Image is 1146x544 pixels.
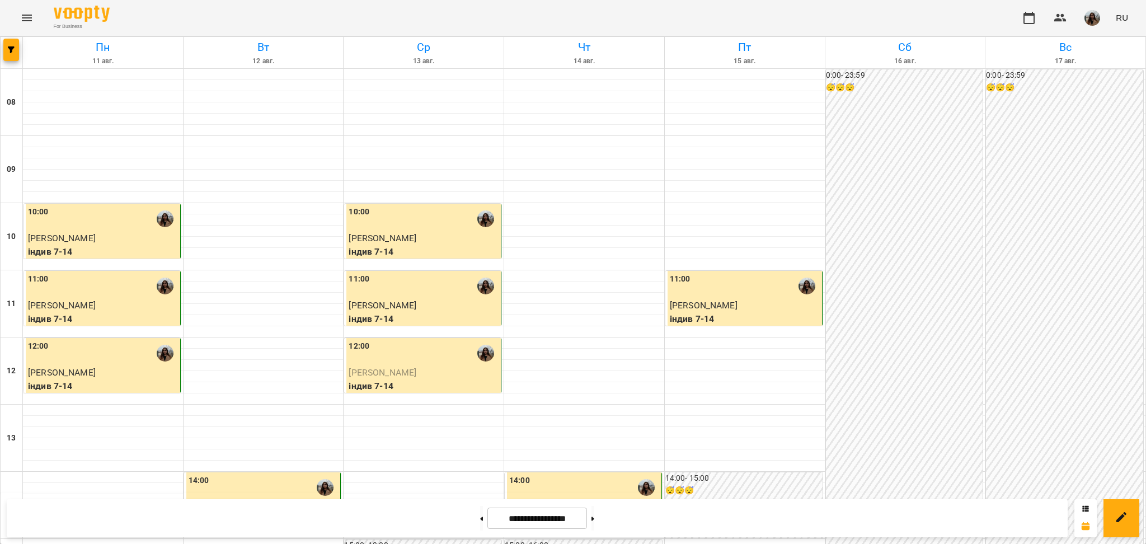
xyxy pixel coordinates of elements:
span: [PERSON_NAME] [28,233,96,243]
span: RU [1116,12,1128,24]
label: 10:00 [28,206,49,218]
label: 11:00 [670,273,691,285]
img: Voopty Logo [54,6,110,22]
h6: Сб [827,39,984,56]
img: Рожнятовська Анна [638,479,655,496]
h6: Ср [345,39,502,56]
span: [PERSON_NAME] [349,367,416,378]
img: Рожнятовська Анна [317,479,334,496]
span: [PERSON_NAME] [28,367,96,378]
h6: Чт [506,39,663,56]
p: індив 7-14 [670,312,820,326]
h6: Пн [25,39,181,56]
img: cf3ea0a0c680b25cc987e5e4629d86f3.jpg [1084,10,1100,26]
h6: 15 авг. [666,56,823,67]
label: 14:00 [189,475,209,487]
h6: 😴😴😴 [826,82,983,94]
span: For Business [54,23,110,30]
h6: 14:00 - 15:00 [665,472,823,485]
p: індив 7-14 [349,245,499,259]
h6: 11 [7,298,16,310]
span: [PERSON_NAME] [28,300,96,311]
label: 12:00 [28,340,49,353]
h6: Вт [185,39,342,56]
label: 10:00 [349,206,369,218]
h6: 13 авг. [345,56,502,67]
button: RU [1111,7,1133,28]
p: індив 7-14 [349,312,499,326]
img: Рожнятовська Анна [157,278,173,294]
h6: 10 [7,231,16,243]
label: 11:00 [28,273,49,285]
img: Рожнятовська Анна [477,210,494,227]
h6: 😴😴😴 [986,82,1143,94]
button: Menu [13,4,40,31]
label: 12:00 [349,340,369,353]
img: Рожнятовська Анна [477,278,494,294]
p: індив 7-14 [28,245,178,259]
h6: 11 авг. [25,56,181,67]
h6: 16 авг. [827,56,984,67]
p: індив 7-14 [28,312,178,326]
img: Рожнятовська Анна [157,210,173,227]
h6: 09 [7,163,16,176]
h6: 0:00 - 23:59 [826,69,983,82]
h6: 13 [7,432,16,444]
h6: Вс [987,39,1144,56]
h6: 08 [7,96,16,109]
img: Рожнятовська Анна [799,278,815,294]
img: Рожнятовська Анна [157,345,173,362]
h6: 😴😴😴 [665,485,823,497]
span: [PERSON_NAME] [349,300,416,311]
label: 11:00 [349,273,369,285]
span: [PERSON_NAME] [670,300,738,311]
h6: 12 [7,365,16,377]
h6: Пт [666,39,823,56]
span: [PERSON_NAME] [349,233,416,243]
h6: 14 авг. [506,56,663,67]
h6: 17 авг. [987,56,1144,67]
p: індив 7-14 [349,379,499,393]
label: 14:00 [509,475,530,487]
h6: 12 авг. [185,56,342,67]
h6: 0:00 - 23:59 [986,69,1143,82]
p: індив 7-14 [28,379,178,393]
img: Рожнятовська Анна [477,345,494,362]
